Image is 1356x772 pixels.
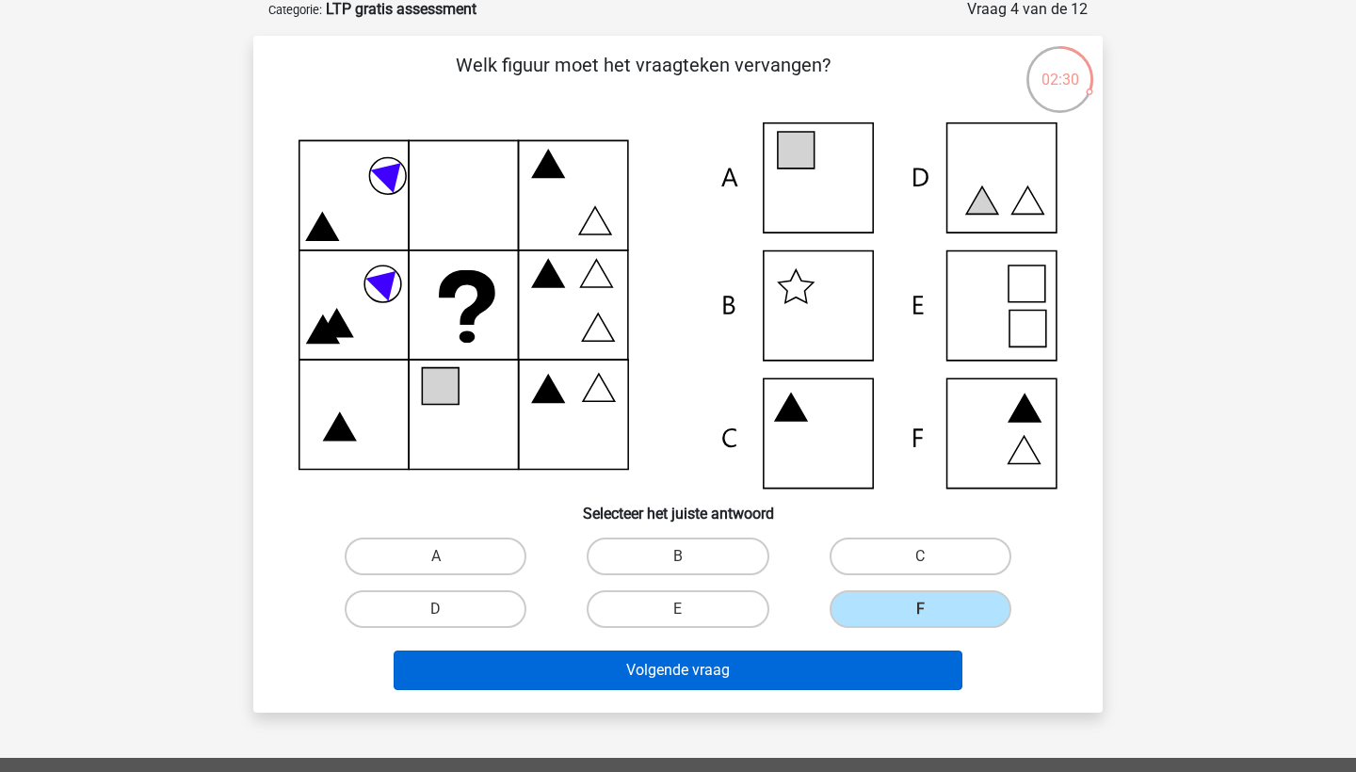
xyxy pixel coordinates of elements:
p: Welk figuur moet het vraagteken vervangen? [283,51,1002,107]
label: F [830,590,1011,628]
small: Categorie: [268,3,322,17]
label: C [830,538,1011,575]
div: 02:30 [1025,44,1095,91]
label: B [587,538,768,575]
label: A [345,538,526,575]
button: Volgende vraag [394,651,963,690]
label: E [587,590,768,628]
label: D [345,590,526,628]
h6: Selecteer het juiste antwoord [283,490,1073,523]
